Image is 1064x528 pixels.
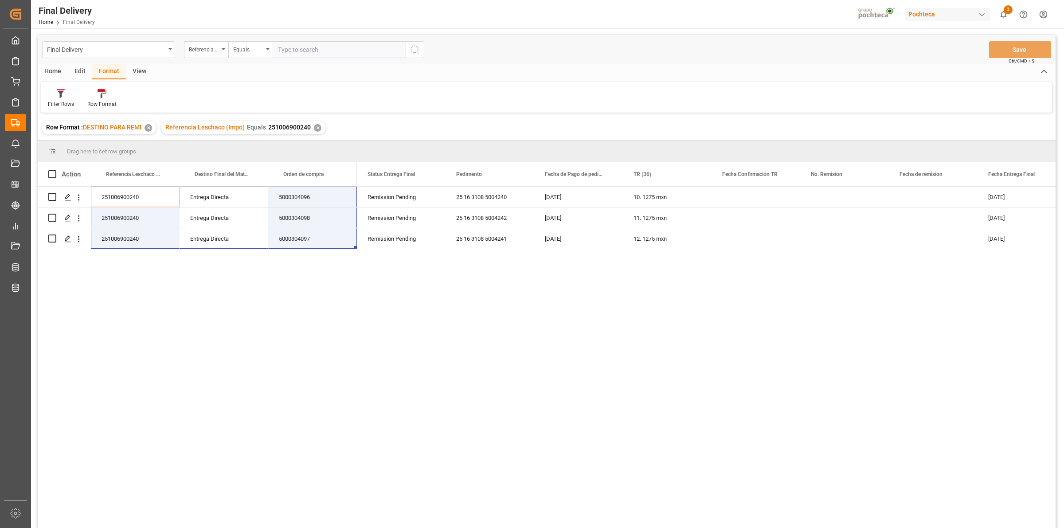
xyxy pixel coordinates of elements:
[905,6,994,23] button: Pochteca
[48,100,74,108] div: Filter Rows
[623,187,712,207] div: 10. 1275 mxn
[67,148,136,155] span: Drag here to set row groups
[47,43,165,55] div: Final Delivery
[456,171,482,177] span: Pedimento
[39,4,95,17] div: Final Delivery
[87,100,117,108] div: Row Format
[195,171,250,177] span: Destino Final del Material
[184,41,228,58] button: open menu
[180,207,268,228] div: Entrega Directa
[38,187,357,207] div: Press SPACE to select this row.
[623,207,712,228] div: 11. 1275 mxn
[1004,5,1013,14] span: 3
[91,187,180,207] div: 251006900240
[314,124,321,132] div: ✕
[545,171,604,177] span: Fecha de Pago de pedimento
[534,228,623,249] div: [DATE]
[165,124,245,131] span: Referencia Leschaco (Impo)
[446,207,534,228] div: 25 16 3108 5004242
[905,8,990,21] div: Pochteca
[623,228,712,249] div: 12. 1275 mxn
[534,207,623,228] div: [DATE]
[634,171,651,177] span: TR (36)
[233,43,263,54] div: Equals
[268,228,357,249] div: 5000304097
[180,228,268,249] div: Entrega Directa
[446,228,534,249] div: 25 16 3108 5004241
[189,43,219,54] div: Referencia Leschaco (Impo)
[357,207,446,228] div: Remission Pending
[62,170,81,178] div: Action
[994,4,1013,24] button: show 3 new notifications
[38,64,68,79] div: Home
[283,171,324,177] span: Orden de compra
[247,124,266,131] span: Equals
[83,124,141,131] span: DESTINO PARA REMI
[1013,4,1033,24] button: Help Center
[989,41,1051,58] button: Save
[406,41,424,58] button: search button
[900,171,943,177] span: Fecha de remision
[1009,58,1034,64] span: Ctrl/CMD + S
[988,171,1035,177] span: Fecha Entrega Final
[722,171,778,177] span: Fecha Confirmación TR
[368,171,415,177] span: Status Entrega Final
[92,64,126,79] div: Format
[534,187,623,207] div: [DATE]
[145,124,152,132] div: ✕
[357,228,446,249] div: Remission Pending
[68,64,92,79] div: Edit
[855,7,899,22] img: pochtecaImg.jpg_1689854062.jpg
[39,19,53,25] a: Home
[228,41,273,58] button: open menu
[38,228,357,249] div: Press SPACE to select this row.
[106,171,161,177] span: Referencia Leschaco (Impo)
[46,124,83,131] span: Row Format :
[42,41,175,58] button: open menu
[811,171,842,177] span: No. Remision
[446,187,534,207] div: 25 16 3108 5004240
[357,187,446,207] div: Remission Pending
[268,124,311,131] span: 251006900240
[91,207,180,228] div: 251006900240
[91,228,180,249] div: 251006900240
[38,207,357,228] div: Press SPACE to select this row.
[180,187,268,207] div: Entrega Directa
[268,207,357,228] div: 5000304098
[268,187,357,207] div: 5000304096
[126,64,153,79] div: View
[273,41,406,58] input: Type to search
